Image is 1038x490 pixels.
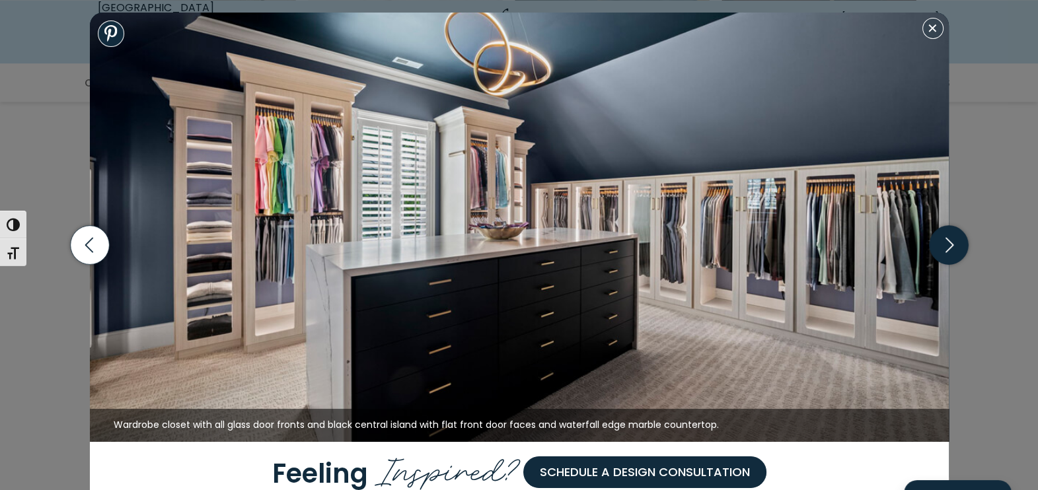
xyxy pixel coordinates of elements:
img: Wardrobe closet with all glass door fronts and black central island with flat front door faces an... [90,13,949,442]
button: Close modal [922,18,944,39]
figcaption: Wardrobe closet with all glass door fronts and black central island with flat front door faces an... [90,409,949,442]
a: Share to Pinterest [98,20,124,47]
a: Schedule a Design Consultation [523,456,766,488]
